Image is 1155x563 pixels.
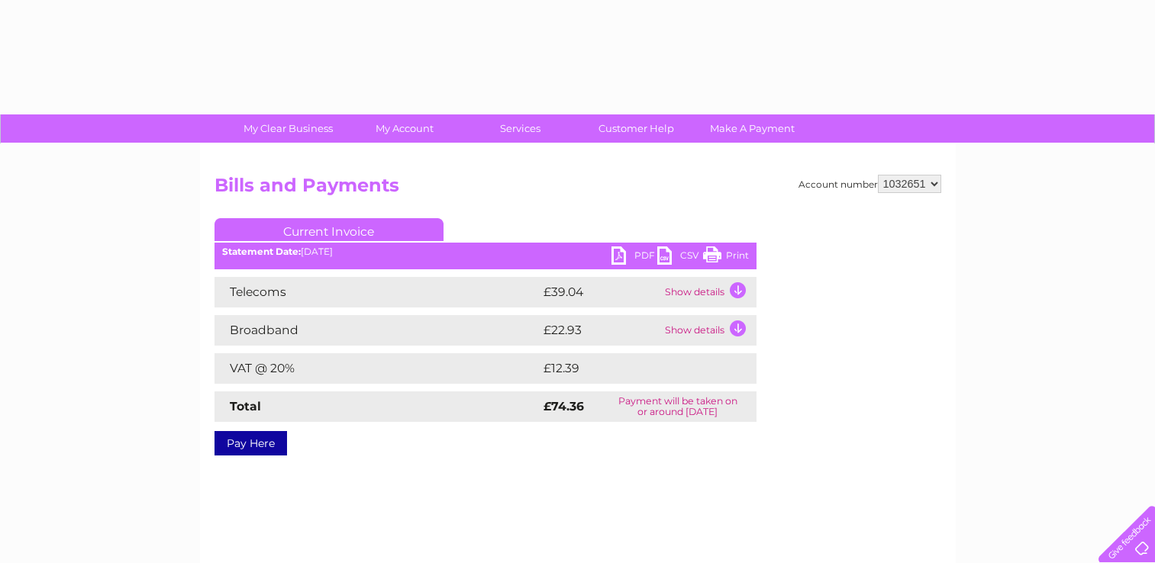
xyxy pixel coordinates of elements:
h2: Bills and Payments [215,175,941,204]
td: Show details [661,315,757,346]
td: £12.39 [540,353,724,384]
a: Make A Payment [689,114,815,143]
a: My Clear Business [225,114,351,143]
a: My Account [341,114,467,143]
div: Account number [798,175,941,193]
a: Current Invoice [215,218,444,241]
td: Payment will be taken on or around [DATE] [599,391,757,422]
a: Services [457,114,583,143]
td: Broadband [215,315,540,346]
strong: £74.36 [544,399,584,413]
div: [DATE] [215,246,757,257]
b: Statement Date: [222,246,301,257]
td: Show details [661,277,757,307]
td: Telecoms [215,277,540,307]
td: £39.04 [540,277,661,307]
a: Print [703,246,749,269]
a: Pay Here [215,431,287,455]
a: PDF [611,246,657,269]
a: Customer Help [573,114,699,143]
td: VAT @ 20% [215,353,540,384]
strong: Total [230,399,261,413]
td: £22.93 [540,315,661,346]
a: CSV [657,246,703,269]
